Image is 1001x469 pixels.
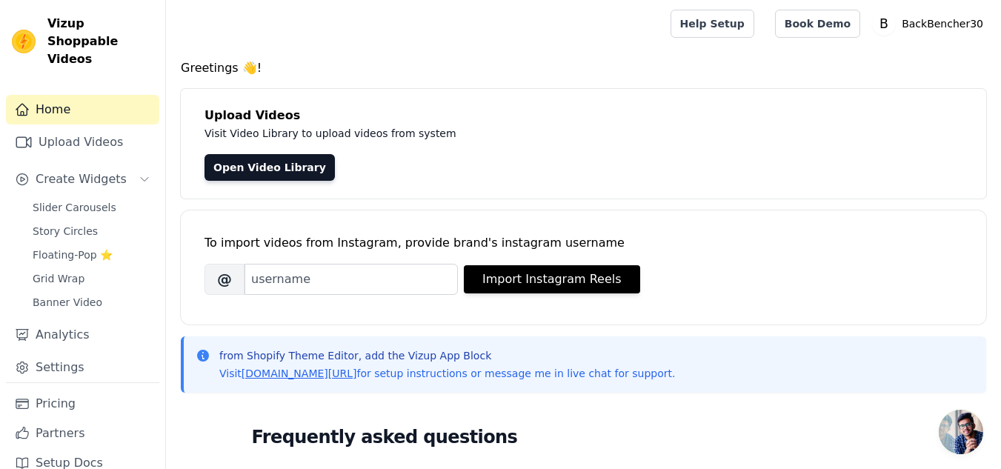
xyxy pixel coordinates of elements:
[204,124,868,142] p: Visit Video Library to upload videos from system
[33,247,113,262] span: Floating-Pop ⭐
[6,95,159,124] a: Home
[204,264,245,295] span: @
[6,127,159,157] a: Upload Videos
[464,265,640,293] button: Import Instagram Reels
[6,389,159,419] a: Pricing
[24,221,159,242] a: Story Circles
[245,264,458,295] input: username
[219,366,675,381] p: Visit for setup instructions or message me in live chat for support.
[33,200,116,215] span: Slider Carousels
[6,164,159,194] button: Create Widgets
[6,320,159,350] a: Analytics
[36,170,127,188] span: Create Widgets
[204,107,962,124] h4: Upload Videos
[33,295,102,310] span: Banner Video
[775,10,860,38] a: Book Demo
[6,353,159,382] a: Settings
[24,245,159,265] a: Floating-Pop ⭐
[33,224,98,239] span: Story Circles
[181,59,986,77] h4: Greetings 👋!
[872,10,989,37] button: B BackBencher30
[6,419,159,448] a: Partners
[12,30,36,53] img: Vizup
[24,268,159,289] a: Grid Wrap
[204,234,962,252] div: To import videos from Instagram, provide brand's instagram username
[671,10,754,38] a: Help Setup
[24,292,159,313] a: Banner Video
[204,154,335,181] a: Open Video Library
[939,410,983,454] div: Open chat
[219,348,675,363] p: from Shopify Theme Editor, add the Vizup App Block
[47,15,153,68] span: Vizup Shoppable Videos
[242,367,357,379] a: [DOMAIN_NAME][URL]
[33,271,84,286] span: Grid Wrap
[879,16,888,31] text: B
[252,422,916,452] h2: Frequently asked questions
[896,10,989,37] p: BackBencher30
[24,197,159,218] a: Slider Carousels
